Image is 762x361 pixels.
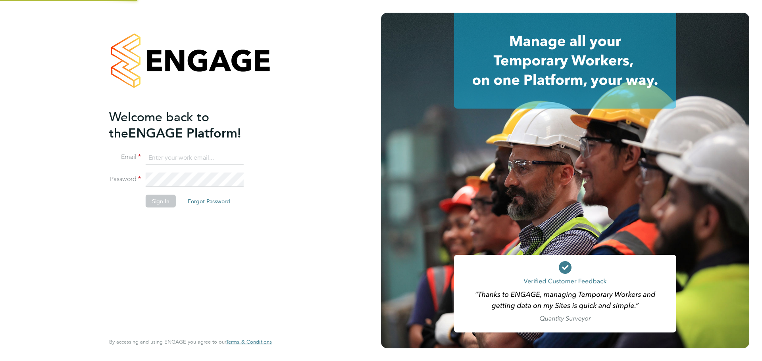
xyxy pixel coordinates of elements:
span: Welcome back to the [109,109,209,141]
a: Terms & Conditions [226,339,272,345]
input: Enter your work email... [146,151,244,165]
button: Sign In [146,195,176,208]
label: Email [109,153,141,161]
button: Forgot Password [181,195,237,208]
h2: ENGAGE Platform! [109,109,264,141]
span: By accessing and using ENGAGE you agree to our [109,338,272,345]
label: Password [109,175,141,183]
